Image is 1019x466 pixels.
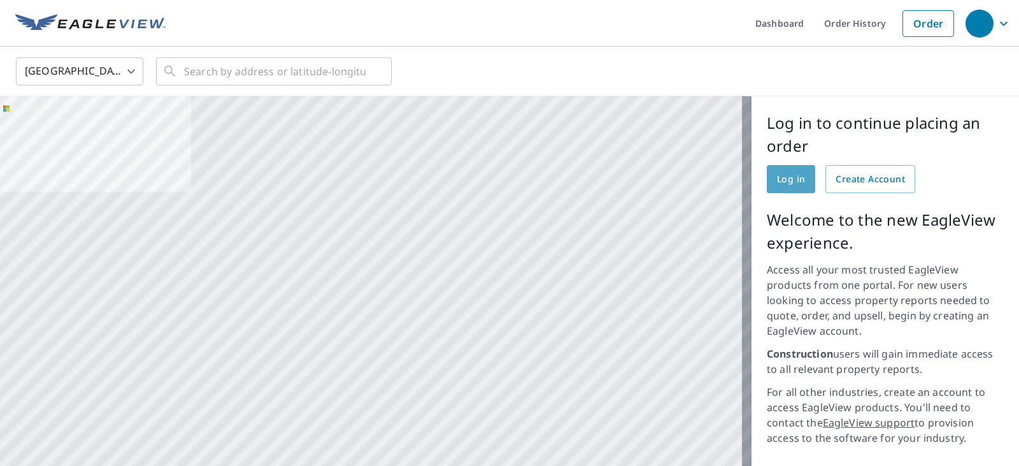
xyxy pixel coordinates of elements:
p: For all other industries, create an account to access EagleView products. You'll need to contact ... [767,384,1004,446]
img: EV Logo [15,14,166,33]
a: Order [902,10,954,37]
p: Access all your most trusted EagleView products from one portal. For new users looking to access ... [767,262,1004,339]
p: Welcome to the new EagleView experience. [767,208,1004,254]
div: [GEOGRAPHIC_DATA] [16,54,143,89]
strong: Construction [767,347,833,361]
span: Create Account [836,171,905,187]
a: EagleView support [823,416,915,430]
input: Search by address or latitude-longitude [184,54,366,89]
a: Create Account [825,165,915,193]
a: Log in [767,165,815,193]
p: users will gain immediate access to all relevant property reports. [767,346,1004,377]
p: Log in to continue placing an order [767,112,1004,157]
span: Log in [777,171,805,187]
